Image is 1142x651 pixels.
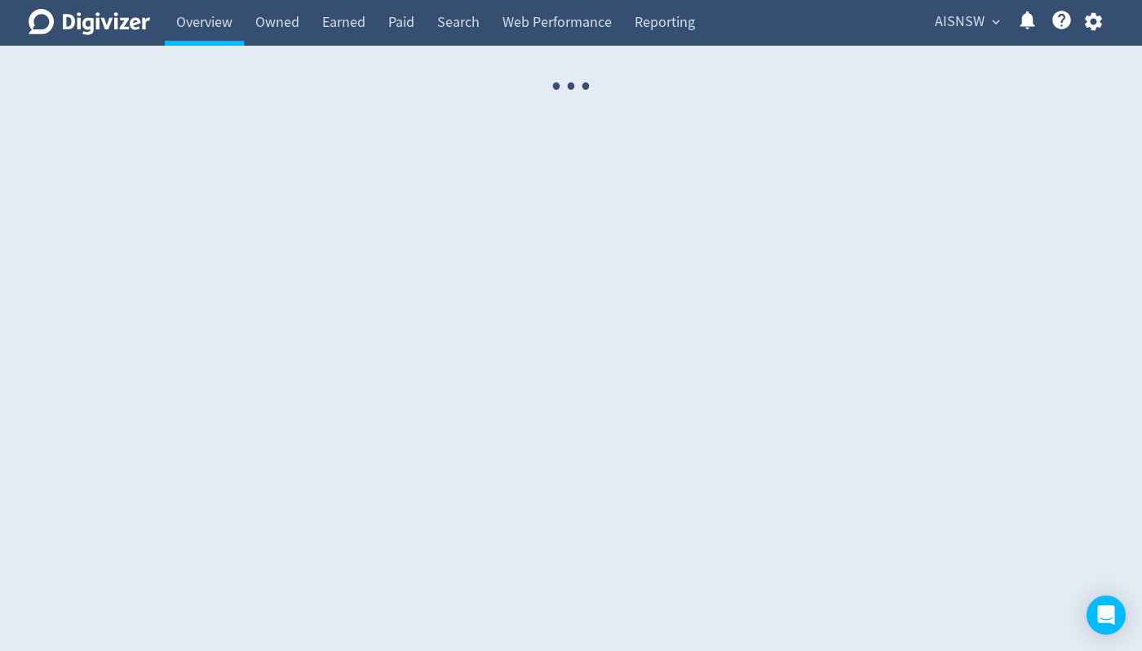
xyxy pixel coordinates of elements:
[929,9,1004,35] button: AISNSW
[989,15,1003,29] span: expand_more
[1087,596,1126,635] div: Open Intercom Messenger
[564,46,578,128] span: ·
[935,9,985,35] span: AISNSW
[549,46,564,128] span: ·
[578,46,593,128] span: ·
